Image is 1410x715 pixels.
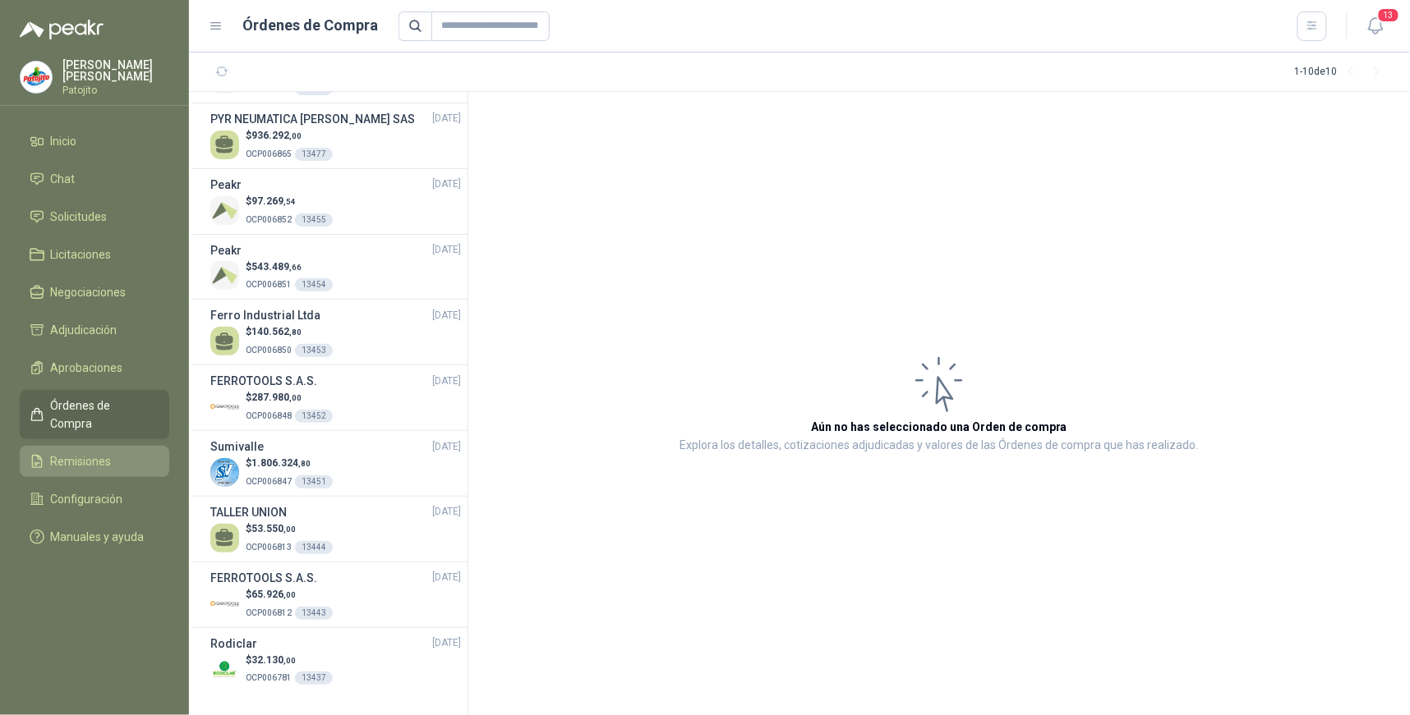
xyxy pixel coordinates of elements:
[432,439,461,455] span: [DATE]
[251,457,311,469] span: 1.806.324
[210,372,317,390] h3: FERROTOOLS S.A.S.
[62,59,169,82] p: [PERSON_NAME] [PERSON_NAME]
[432,176,461,192] span: [DATE]
[298,459,311,468] span: ,80
[210,569,461,621] a: FERROTOOLS S.A.S.[DATE] Company Logo$65.926,00OCP00681213443
[51,245,112,264] span: Licitaciones
[1295,59,1390,85] div: 1 - 10 de 10
[432,374,461,389] span: [DATE]
[20,390,169,439] a: Órdenes de Compra
[246,259,333,275] p: $
[295,671,333,685] div: 13437
[283,525,296,534] span: ,00
[295,410,333,423] div: 13452
[246,280,292,289] span: OCP006851
[20,352,169,383] a: Aprobaciones
[51,170,76,188] span: Chat
[210,438,264,456] h3: Sumivalle
[51,359,123,377] span: Aprobaciones
[432,308,461,323] span: [DATE]
[20,484,169,515] a: Configuración
[51,528,145,546] span: Manuales y ayuda
[432,570,461,585] span: [DATE]
[51,396,154,433] span: Órdenes de Compra
[246,673,292,682] span: OCP006781
[295,607,333,620] div: 13443
[295,148,333,161] div: 13477
[283,197,296,206] span: ,54
[246,411,292,420] span: OCP006848
[432,635,461,651] span: [DATE]
[51,452,112,470] span: Remisiones
[210,569,317,587] h3: FERROTOOLS S.A.S.
[289,131,302,140] span: ,00
[210,241,461,293] a: Peakr[DATE] Company Logo$543.489,66OCP00685113454
[210,458,239,487] img: Company Logo
[246,390,333,406] p: $
[246,653,333,668] p: $
[210,503,287,521] h3: TALLER UNION
[20,163,169,195] a: Chat
[210,261,239,290] img: Company Logo
[210,110,461,162] a: PYR NEUMATICA [PERSON_NAME] SAS[DATE] $936.292,00OCP00686513477
[210,438,461,489] a: Sumivalle[DATE] Company Logo$1.806.324,80OCP00684713451
[246,324,333,340] p: $
[210,635,257,653] h3: Rodiclar
[246,521,333,537] p: $
[246,149,292,158] span: OCP006865
[289,263,302,272] span: ,66
[20,314,169,346] a: Adjudicación
[210,306,320,324] h3: Ferro Industrial Ltda
[210,176,461,227] a: Peakr[DATE] Company Logo$97.269,54OCP00685213455
[251,589,296,600] span: 65.926
[295,278,333,291] div: 13454
[283,656,296,665] span: ,00
[246,587,333,603] p: $
[210,241,242,259] h3: Peakr
[51,490,123,508] span: Configuración
[210,196,239,225] img: Company Logo
[246,128,333,144] p: $
[251,326,302,337] span: 140.562
[246,477,292,486] span: OCP006847
[243,14,379,37] h1: Órdenes de Compra
[51,208,108,226] span: Solicitudes
[295,475,333,488] div: 13451
[251,130,302,141] span: 936.292
[210,110,415,128] h3: PYR NEUMATICA [PERSON_NAME] SAS
[246,543,292,552] span: OCP006813
[1361,11,1390,41] button: 13
[210,372,461,424] a: FERROTOOLS S.A.S.[DATE] Company Logo$287.980,00OCP00684813452
[246,194,333,209] p: $
[51,283,127,301] span: Negociaciones
[289,393,302,402] span: ,00
[210,635,461,686] a: Rodiclar[DATE] Company Logo$32.130,00OCP00678113437
[210,306,461,358] a: Ferro Industrial Ltda[DATE] $140.562,80OCP00685013453
[1377,7,1400,23] span: 13
[251,392,302,403] span: 287.980
[20,126,169,157] a: Inicio
[246,84,292,93] span: OCP006904
[210,503,461,555] a: TALLER UNION[DATE] $53.550,00OCP00681313444
[51,132,77,150] span: Inicio
[295,344,333,357] div: 13453
[432,242,461,258] span: [DATE]
[246,608,292,617] span: OCP006812
[251,261,302,273] span: 543.489
[246,346,292,355] span: OCP006850
[289,328,302,337] span: ,80
[210,589,239,618] img: Company Logo
[811,418,1067,436] h3: Aún no has seleccionado una Orden de compra
[20,277,169,308] a: Negociaciones
[20,446,169,477] a: Remisiones
[20,201,169,232] a: Solicitudes
[20,521,169,552] a: Manuales y ayuda
[21,62,52,93] img: Company Logo
[210,655,239,684] img: Company Logo
[51,321,117,339] span: Adjudicación
[283,590,296,599] span: ,00
[20,20,104,39] img: Logo peakr
[680,436,1199,456] p: Explora los detalles, cotizaciones adjudicadas y valores de las Órdenes de compra que has realizado.
[251,654,296,666] span: 32.130
[62,85,169,95] p: Patojito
